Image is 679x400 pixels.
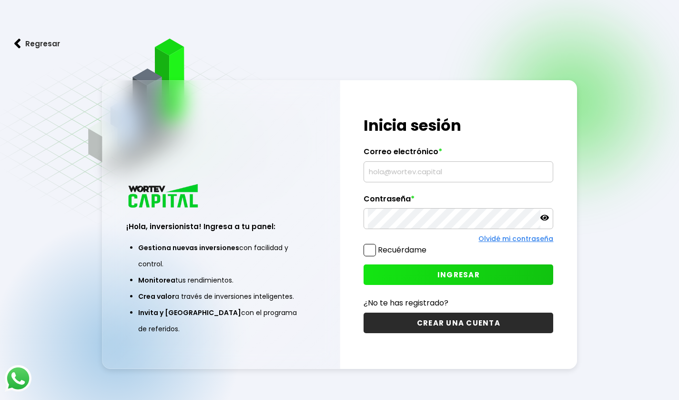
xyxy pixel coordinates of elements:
[378,244,426,255] label: Recuérdame
[437,270,480,280] span: INGRESAR
[138,288,304,305] li: a través de inversiones inteligentes.
[364,194,553,209] label: Contraseña
[364,114,553,137] h1: Inicia sesión
[368,162,549,182] input: hola@wortev.capital
[138,240,304,272] li: con facilidad y control.
[364,297,553,309] p: ¿No te has registrado?
[138,243,239,253] span: Gestiona nuevas inversiones
[126,183,202,211] img: logo_wortev_capital
[5,365,31,392] img: logos_whatsapp-icon.242b2217.svg
[364,264,553,285] button: INGRESAR
[126,221,316,232] h3: ¡Hola, inversionista! Ingresa a tu panel:
[138,305,304,337] li: con el programa de referidos.
[14,39,21,49] img: flecha izquierda
[138,308,241,317] span: Invita y [GEOGRAPHIC_DATA]
[138,272,304,288] li: tus rendimientos.
[138,292,175,301] span: Crea valor
[138,275,175,285] span: Monitorea
[478,234,553,243] a: Olvidé mi contraseña
[364,297,553,333] a: ¿No te has registrado?CREAR UNA CUENTA
[364,313,553,333] button: CREAR UNA CUENTA
[364,147,553,161] label: Correo electrónico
